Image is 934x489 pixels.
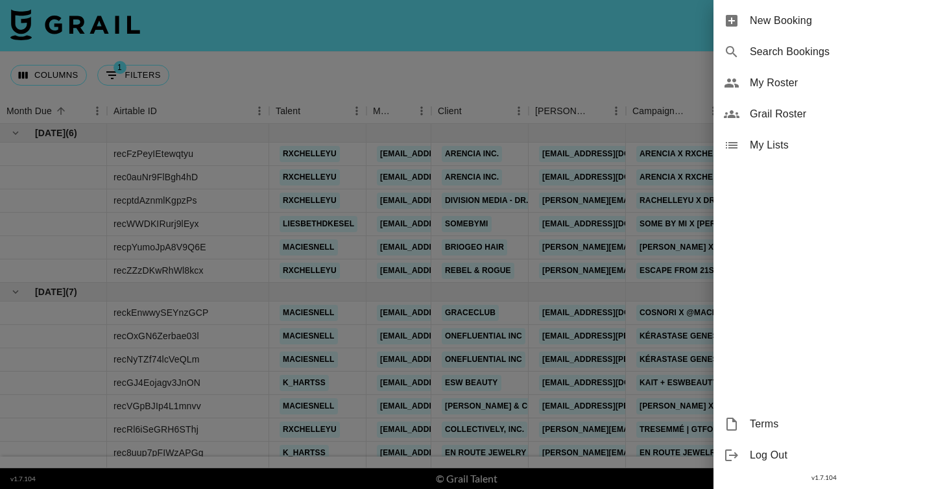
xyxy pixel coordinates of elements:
[750,447,924,463] span: Log Out
[713,409,934,440] div: Terms
[713,440,934,471] div: Log Out
[713,471,934,484] div: v 1.7.104
[750,13,924,29] span: New Booking
[750,416,924,432] span: Terms
[713,130,934,161] div: My Lists
[750,75,924,91] span: My Roster
[750,106,924,122] span: Grail Roster
[713,99,934,130] div: Grail Roster
[713,5,934,36] div: New Booking
[713,67,934,99] div: My Roster
[750,137,924,153] span: My Lists
[750,44,924,60] span: Search Bookings
[713,36,934,67] div: Search Bookings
